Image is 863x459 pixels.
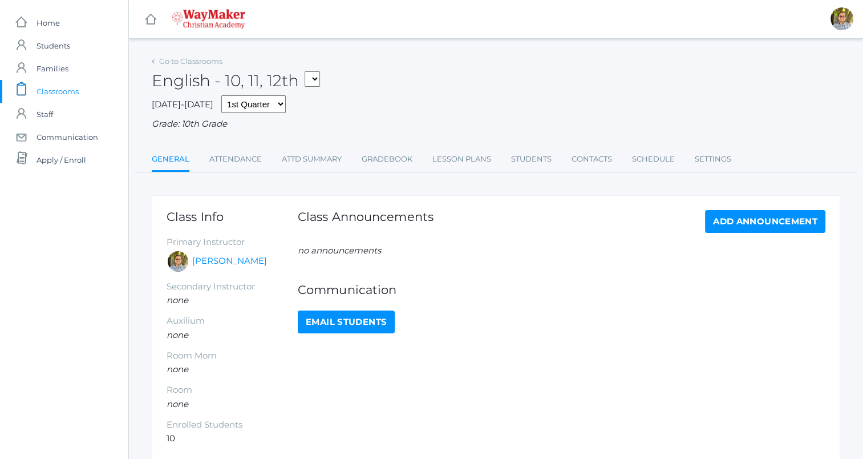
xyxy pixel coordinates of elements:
div: Kylen Braileanu [167,250,189,273]
h5: Enrolled Students [167,420,298,430]
span: Students [37,34,70,57]
a: Attendance [209,148,262,171]
span: Apply / Enroll [37,148,86,171]
em: none [167,398,188,409]
em: no announcements [298,245,381,256]
a: Settings [695,148,731,171]
h5: Room [167,385,298,395]
a: General [152,148,189,172]
a: Students [511,148,552,171]
h5: Primary Instructor [167,237,298,247]
a: Attd Summary [282,148,342,171]
h1: Communication [298,283,825,296]
a: Schedule [632,148,675,171]
div: Kylen Braileanu [830,7,853,30]
a: Go to Classrooms [159,57,222,66]
a: Add Announcement [705,210,825,233]
span: Communication [37,126,98,148]
span: Classrooms [37,80,79,103]
em: none [167,364,188,375]
span: Staff [37,103,53,126]
img: waymaker-logo-stack-white-1602f2b1af18da31a5905e9982d058868370996dac5278e84edea6dabf9a3315.png [172,9,245,29]
h1: Class Announcements [298,210,433,230]
span: [DATE]-[DATE] [152,99,213,110]
h5: Auxilium [167,316,298,326]
a: [PERSON_NAME] [192,255,267,268]
a: Lesson Plans [432,148,491,171]
li: 10 [167,432,298,445]
h2: English - 10, 11, 12th [152,72,320,90]
em: none [167,295,188,305]
span: Families [37,57,68,80]
div: Grade: 10th Grade [152,118,840,131]
a: Email Students [298,311,395,333]
h5: Secondary Instructor [167,282,298,292]
h1: Class Info [167,210,298,223]
a: Contacts [572,148,612,171]
h5: Room Mom [167,351,298,361]
em: none [167,329,188,340]
span: Home [37,11,60,34]
a: Gradebook [362,148,412,171]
